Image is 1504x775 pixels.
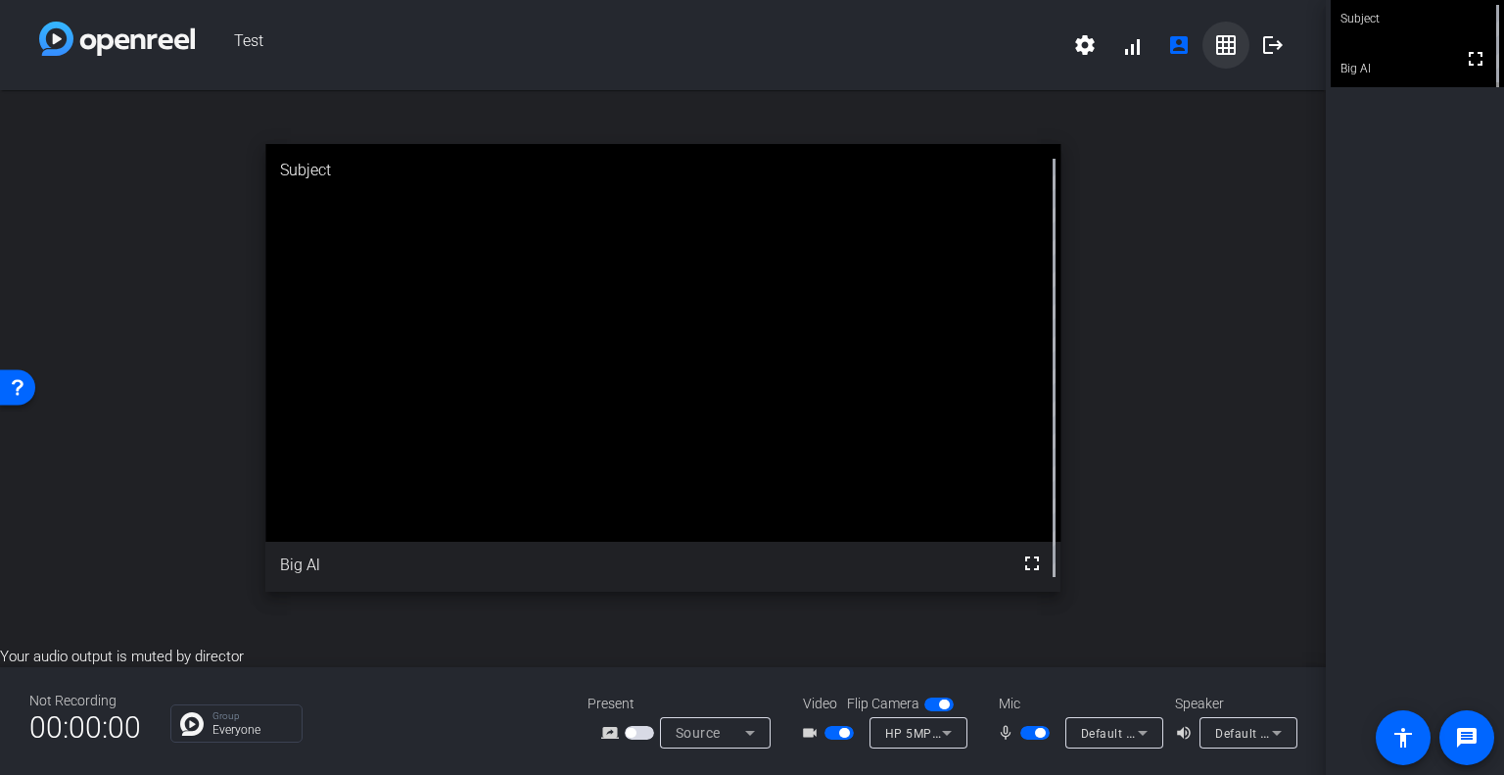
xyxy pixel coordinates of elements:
mat-icon: message [1455,726,1479,750]
div: Mic [979,694,1175,714]
mat-icon: grid_on [1214,33,1238,57]
mat-icon: screen_share_outline [601,721,625,745]
div: Not Recording [29,691,141,711]
span: Source [676,725,721,741]
img: white-gradient.svg [39,22,195,56]
p: Group [212,711,292,721]
span: Flip Camera [847,694,919,714]
mat-icon: logout [1261,33,1285,57]
div: Speaker [1175,694,1292,714]
span: HP 5MP Camera (04f2:b7e9) [885,725,1052,741]
mat-icon: fullscreen [1020,552,1044,575]
mat-icon: settings [1073,33,1097,57]
mat-icon: mic_none [997,721,1020,745]
mat-icon: accessibility [1391,726,1415,750]
div: Subject [265,144,1060,197]
p: Everyone [212,724,292,736]
img: Chat Icon [180,712,204,736]
mat-icon: fullscreen [1464,47,1487,71]
div: Present [587,694,783,714]
span: 00:00:00 [29,703,141,751]
mat-icon: volume_up [1175,721,1198,745]
mat-icon: videocam_outline [801,721,824,745]
mat-icon: account_box [1167,33,1191,57]
span: Video [803,694,837,714]
button: signal_cellular_alt [1108,22,1155,69]
span: Default - Headset Microphone (Pixel USB-C earbuds) (18d1:5033) [1081,725,1454,741]
span: Test [195,22,1061,69]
